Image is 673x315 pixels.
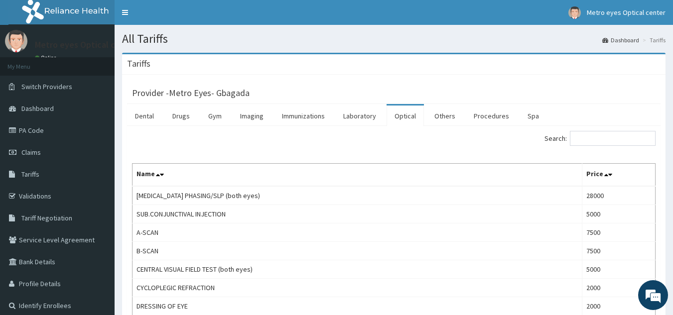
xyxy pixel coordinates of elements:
a: Online [35,54,59,61]
span: Claims [21,148,41,157]
a: Procedures [466,105,517,126]
a: Others [426,105,463,126]
td: [MEDICAL_DATA] PHASING/SLP (both eyes) [133,186,582,205]
h3: Provider - Metro Eyes- Gbagada [132,89,250,98]
td: 7500 [582,242,655,260]
a: Imaging [232,105,271,126]
p: Metro eyes Optical center [35,40,137,49]
td: CENTRAL VISUAL FIELD TEST (both eyes) [133,260,582,279]
td: B-SCAN [133,242,582,260]
a: Laboratory [335,105,384,126]
td: 2000 [582,279,655,297]
img: User Image [568,6,581,19]
td: 5000 [582,260,655,279]
td: 5000 [582,205,655,223]
span: Dashboard [21,104,54,113]
label: Search: [544,131,656,146]
td: 28000 [582,186,655,205]
span: Metro eyes Optical center [587,8,666,17]
span: Switch Providers [21,82,72,91]
span: We're online! [58,94,137,195]
img: d_794563401_company_1708531726252_794563401 [18,50,40,75]
a: Drugs [164,105,198,126]
h3: Tariffs [127,59,150,68]
a: Dental [127,105,162,126]
td: 7500 [582,223,655,242]
a: Immunizations [274,105,333,126]
th: Price [582,164,655,187]
img: User Image [5,30,27,52]
a: Optical [387,105,424,126]
li: Tariffs [640,36,666,44]
th: Name [133,164,582,187]
td: SUB.CONJUNCTIVAL INJECTION [133,205,582,223]
h1: All Tariffs [122,32,666,45]
span: Tariffs [21,170,39,179]
a: Spa [520,105,547,126]
a: Dashboard [602,36,639,44]
span: Tariff Negotiation [21,213,72,222]
div: Minimize live chat window [163,5,187,29]
a: Gym [200,105,230,126]
td: A-SCAN [133,223,582,242]
input: Search: [570,131,656,146]
td: CYCLOPLEGIC REFRACTION [133,279,582,297]
div: Chat with us now [52,56,167,69]
textarea: Type your message and hit 'Enter' [5,210,190,244]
